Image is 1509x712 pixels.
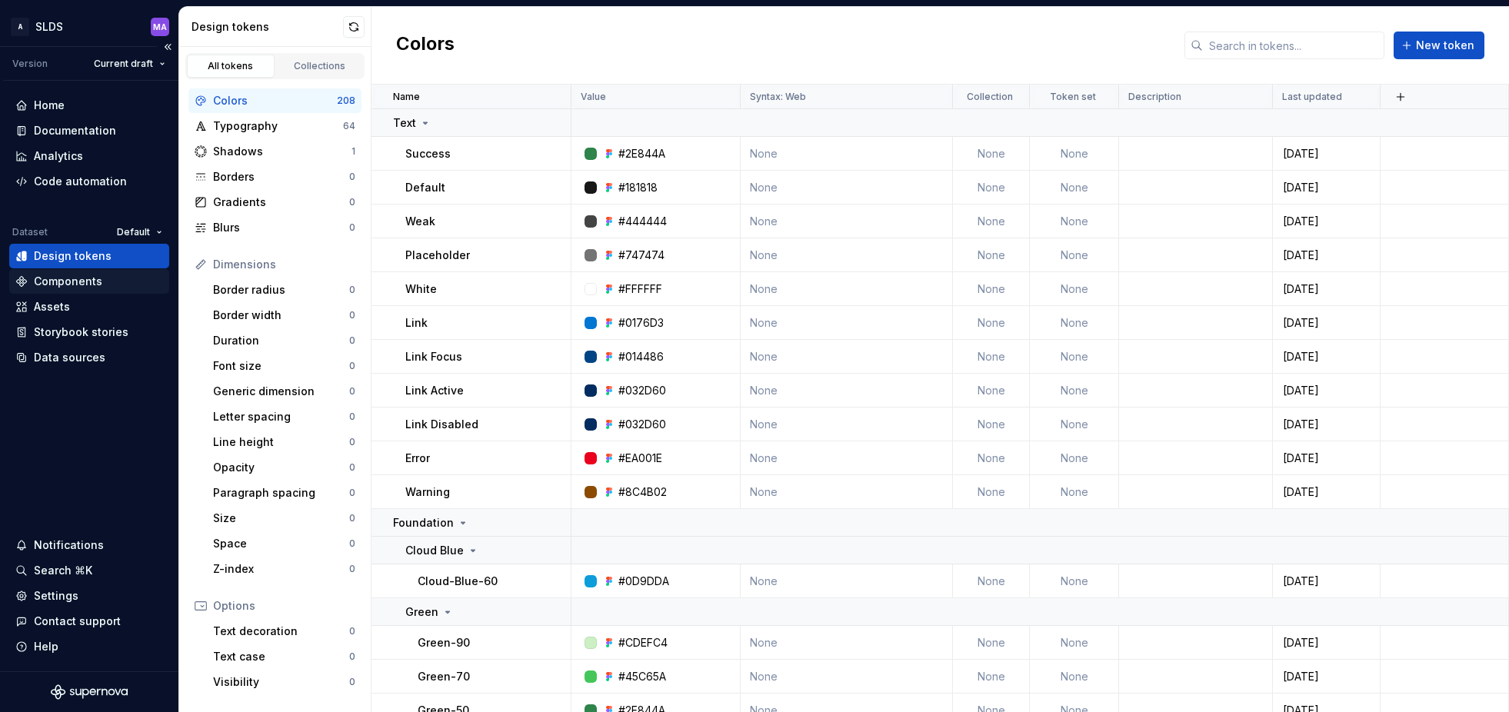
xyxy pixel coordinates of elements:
div: Dimensions [213,257,355,272]
p: Warning [405,484,450,500]
a: Code automation [9,169,169,194]
td: None [741,374,953,408]
div: Documentation [34,123,116,138]
p: Link Active [405,383,464,398]
div: 0 [349,385,355,398]
td: None [741,340,953,374]
div: Shadows [213,144,351,159]
div: Paragraph spacing [213,485,349,501]
svg: Supernova Logo [51,684,128,700]
div: 208 [337,95,355,107]
div: Generic dimension [213,384,349,399]
div: 0 [349,625,355,637]
div: 0 [349,563,355,575]
div: [DATE] [1274,451,1379,466]
div: 64 [343,120,355,132]
div: 0 [349,650,355,663]
p: Success [405,146,451,161]
td: None [741,137,953,171]
a: Space0 [207,531,361,556]
td: None [1030,441,1119,475]
div: #2E844A [618,146,665,161]
a: Data sources [9,345,169,370]
div: #014486 [618,349,664,364]
div: Dataset [12,226,48,238]
p: Link Focus [405,349,462,364]
span: New token [1416,38,1474,53]
td: None [1030,306,1119,340]
p: White [405,281,437,297]
div: Search ⌘K [34,563,92,578]
p: Value [581,91,606,103]
div: Typography [213,118,343,134]
a: Font size0 [207,354,361,378]
td: None [953,660,1030,694]
a: Visibility0 [207,670,361,694]
a: Duration0 [207,328,361,353]
td: None [741,475,953,509]
td: None [741,306,953,340]
div: 0 [349,171,355,183]
div: #0176D3 [618,315,664,331]
div: Border radius [213,282,349,298]
div: Collections [281,60,358,72]
div: 0 [349,436,355,448]
div: #747474 [618,248,665,263]
p: Cloud-Blue-60 [418,574,498,589]
a: Paragraph spacing0 [207,481,361,505]
td: None [741,564,953,598]
a: Assets [9,294,169,319]
div: #032D60 [618,417,666,432]
td: None [953,626,1030,660]
td: None [1030,137,1119,171]
div: Border width [213,308,349,323]
input: Search in tokens... [1203,32,1384,59]
td: None [1030,340,1119,374]
td: None [953,374,1030,408]
div: Letter spacing [213,409,349,424]
div: 0 [349,537,355,550]
button: Default [110,221,169,243]
div: #45C65A [618,669,666,684]
div: Contact support [34,614,121,629]
td: None [741,205,953,238]
div: [DATE] [1274,383,1379,398]
td: None [953,171,1030,205]
div: Text case [213,649,349,664]
p: Description [1128,91,1181,103]
div: #0D9DDA [618,574,669,589]
div: Visibility [213,674,349,690]
div: Gradients [213,195,349,210]
a: Analytics [9,144,169,168]
p: Link Disabled [405,417,478,432]
td: None [953,475,1030,509]
div: Line height [213,434,349,450]
div: MA [153,21,167,33]
button: Collapse sidebar [157,36,178,58]
button: ASLDSMA [3,10,175,43]
div: Help [34,639,58,654]
div: #181818 [618,180,658,195]
div: Space [213,536,349,551]
div: Data sources [34,350,105,365]
p: Weak [405,214,435,229]
td: None [1030,475,1119,509]
td: None [1030,660,1119,694]
div: Version [12,58,48,70]
div: #032D60 [618,383,666,398]
div: [DATE] [1274,315,1379,331]
div: Options [213,598,355,614]
a: Opacity0 [207,455,361,480]
td: None [741,626,953,660]
span: Current draft [94,58,153,70]
td: None [953,272,1030,306]
div: A [11,18,29,36]
div: Storybook stories [34,324,128,340]
a: Borders0 [188,165,361,189]
p: Green-90 [418,635,470,650]
div: Code automation [34,174,127,189]
button: Notifications [9,533,169,557]
a: Design tokens [9,244,169,268]
div: Size [213,511,349,526]
div: [DATE] [1274,574,1379,589]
